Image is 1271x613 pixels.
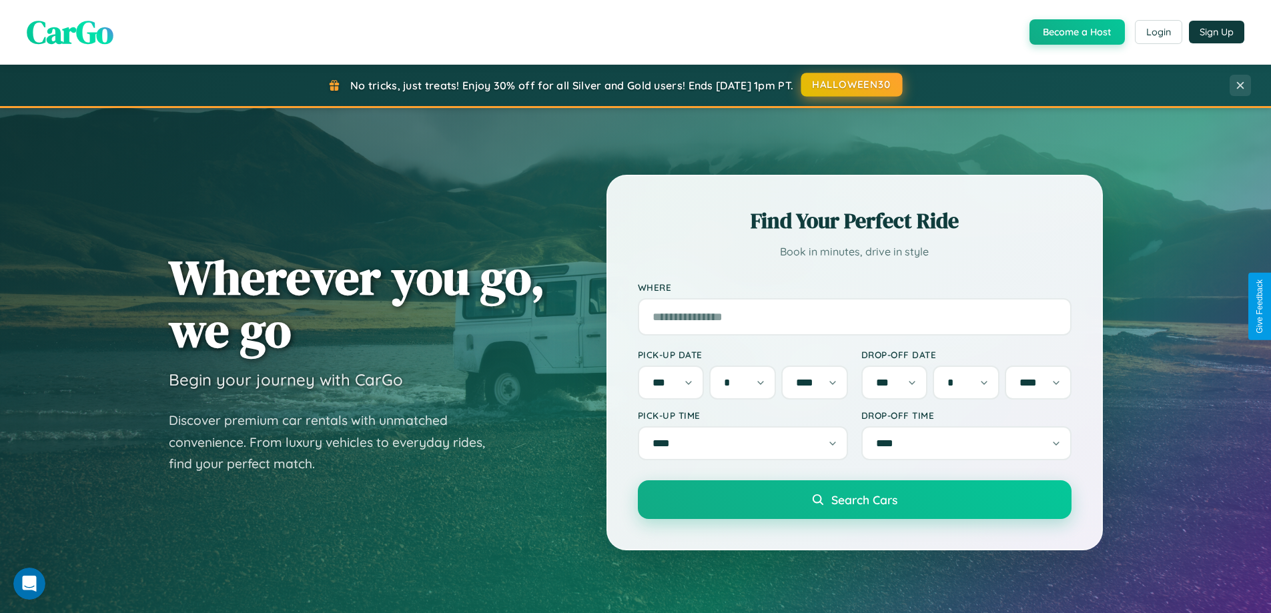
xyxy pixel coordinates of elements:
[638,206,1072,235] h2: Find Your Perfect Ride
[1029,19,1125,45] button: Become a Host
[831,492,897,507] span: Search Cars
[801,73,903,97] button: HALLOWEEN30
[169,251,545,356] h1: Wherever you go, we go
[1255,279,1264,334] div: Give Feedback
[169,370,403,390] h3: Begin your journey with CarGo
[638,242,1072,261] p: Book in minutes, drive in style
[638,349,848,360] label: Pick-up Date
[638,281,1072,293] label: Where
[638,410,848,421] label: Pick-up Time
[1135,20,1182,44] button: Login
[861,349,1072,360] label: Drop-off Date
[350,79,793,92] span: No tricks, just treats! Enjoy 30% off for all Silver and Gold users! Ends [DATE] 1pm PT.
[13,568,45,600] iframe: Intercom live chat
[169,410,502,475] p: Discover premium car rentals with unmatched convenience. From luxury vehicles to everyday rides, ...
[1189,21,1244,43] button: Sign Up
[638,480,1072,519] button: Search Cars
[27,10,113,54] span: CarGo
[861,410,1072,421] label: Drop-off Time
